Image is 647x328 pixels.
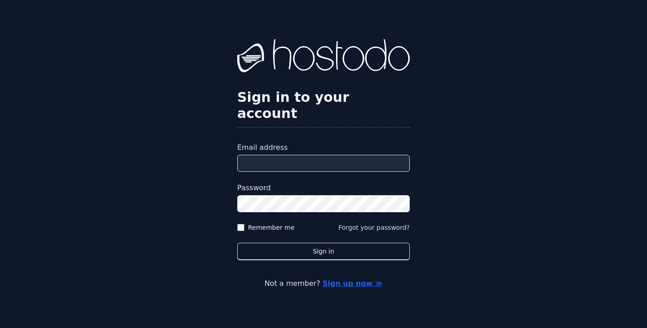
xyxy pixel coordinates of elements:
button: Forgot your password? [338,223,410,232]
h2: Sign in to your account [237,89,410,122]
label: Email address [237,142,410,153]
img: Hostodo [237,39,410,75]
label: Remember me [248,223,295,232]
button: Sign in [237,243,410,260]
label: Password [237,183,410,193]
a: Sign up now ≫ [323,279,382,288]
p: Not a member? [43,278,604,289]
